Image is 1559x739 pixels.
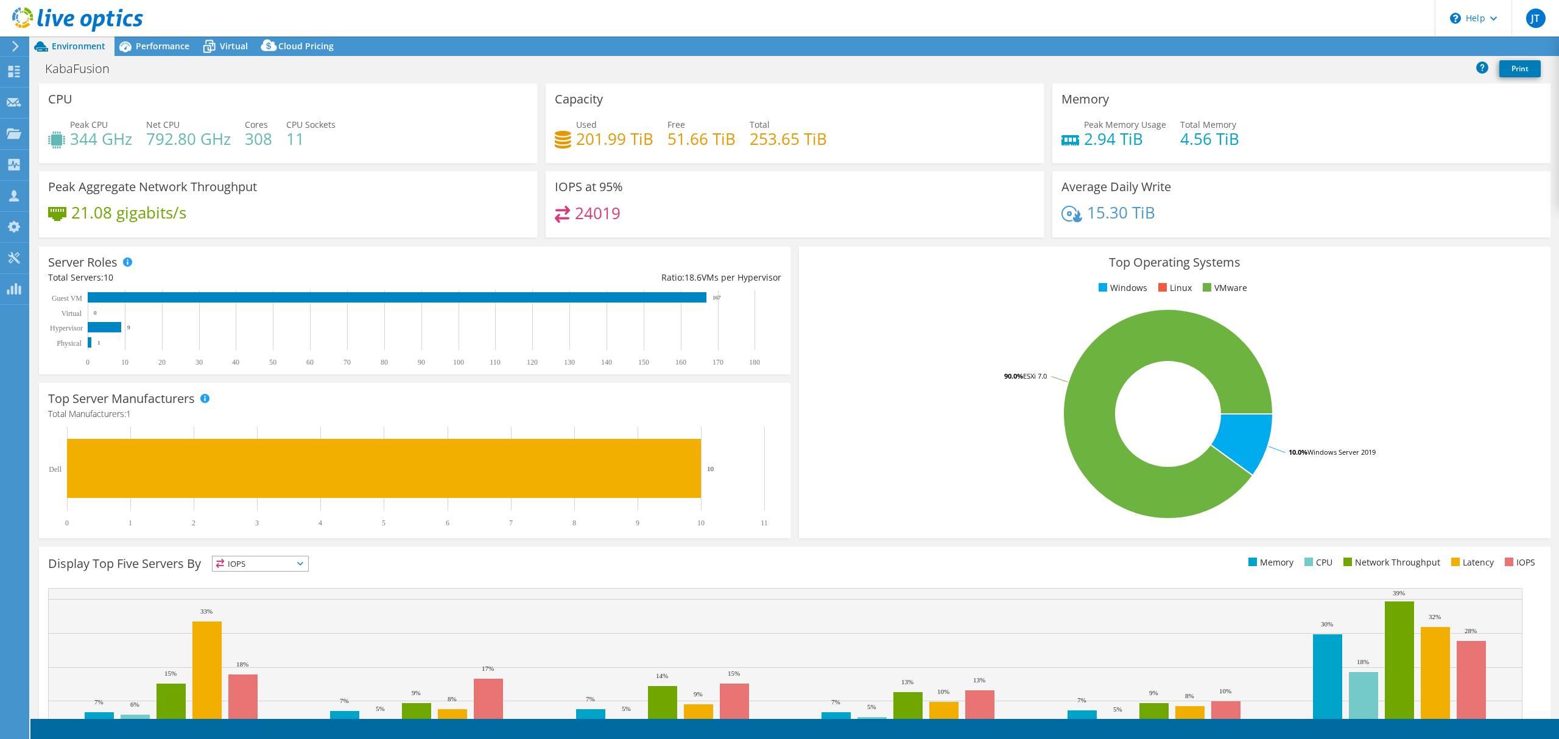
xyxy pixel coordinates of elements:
li: Windows [1096,281,1147,295]
text: 9 [127,324,130,331]
text: 8% [448,695,457,702]
text: 30% [1321,620,1333,628]
tspan: Windows Server 2019 [1307,447,1376,457]
h3: Top Server Manufacturers [48,392,195,405]
span: 10 [104,271,113,283]
span: 18.6 [684,271,702,283]
text: 11 [761,519,768,527]
text: 7 [509,519,513,527]
text: 7% [94,698,104,706]
h4: 24019 [575,206,621,220]
span: CPU Sockets [286,119,336,130]
text: 9% [694,690,703,698]
h3: Top Operating Systems [808,256,1541,269]
text: 33% [200,608,213,615]
span: Cloud Pricing [278,40,334,52]
text: 50 [269,358,276,366]
text: 10 [121,358,128,366]
text: 30 [195,358,203,366]
text: Guest VM [52,294,82,303]
text: 150 [638,358,649,366]
h1: KabaFusion [40,62,128,75]
li: Memory [1245,556,1293,569]
text: 110 [490,358,501,366]
text: 2 [192,519,195,527]
span: Net CPU [146,119,180,130]
h4: 792.80 GHz [146,132,231,145]
text: 39% [1393,589,1405,597]
text: 0 [94,310,97,316]
text: 20 [158,358,166,366]
h4: 15.30 TiB [1087,206,1155,219]
h4: 344 GHz [70,132,132,145]
span: 1 [126,408,131,419]
h3: Memory [1061,93,1109,106]
text: 7% [831,698,840,706]
text: Dell [49,465,62,474]
text: 15% [164,670,177,677]
li: Linux [1155,281,1192,295]
span: Peak Memory Usage [1084,119,1166,130]
text: 5% [867,703,876,710]
text: 70 [343,358,351,366]
text: 8% [1185,692,1194,699]
span: Free [667,119,685,130]
text: 7% [340,697,349,704]
text: 9% [1149,689,1158,696]
text: 5% [376,705,385,712]
h3: Server Roles [48,256,118,269]
text: 80 [381,358,388,366]
text: 100 [453,358,464,366]
text: 3 [255,519,259,527]
text: 6 [446,519,449,527]
text: 1 [128,519,132,527]
text: 9 [636,519,639,527]
text: 10 [697,519,705,527]
text: 17% [482,665,494,672]
text: 9% [412,689,421,696]
h4: 2.94 TiB [1084,132,1166,145]
span: Peak CPU [70,119,108,130]
text: 5% [622,705,631,712]
h4: 11 [286,132,336,145]
h4: 4.56 TiB [1180,132,1239,145]
text: 18% [1357,658,1369,665]
text: 4 [318,519,322,527]
text: 40 [232,358,239,366]
span: IOPS [213,556,308,571]
span: Total [750,119,770,130]
h3: IOPS at 95% [555,180,623,194]
text: Virtual [62,309,82,318]
text: 28% [1465,627,1477,634]
span: Cores [245,119,268,130]
h3: Peak Aggregate Network Throughput [48,180,257,194]
text: 32% [1429,613,1441,620]
text: Hypervisor [50,324,83,332]
span: Performance [136,40,189,52]
text: 60 [306,358,314,366]
a: Print [1499,60,1541,77]
text: 0 [65,519,69,527]
text: 120 [527,358,538,366]
text: 170 [713,358,723,366]
h4: 201.99 TiB [576,132,653,145]
tspan: 90.0% [1004,371,1023,380]
h4: 21.08 gigabits/s [71,206,186,219]
text: 1 [97,340,100,346]
h3: CPU [48,93,72,106]
span: Total Memory [1180,119,1236,130]
text: 5 [382,519,385,527]
div: Ratio: VMs per Hypervisor [415,271,781,284]
h3: Average Daily Write [1061,180,1171,194]
li: Latency [1448,556,1494,569]
li: VMware [1200,281,1247,295]
span: JT [1526,9,1546,28]
h3: Capacity [555,93,603,106]
svg: \n [1450,13,1461,24]
tspan: ESXi 7.0 [1023,371,1047,380]
h4: 51.66 TiB [667,132,736,145]
text: 0 [86,358,90,366]
text: 13% [973,676,985,684]
li: CPU [1301,556,1332,569]
span: Virtual [220,40,248,52]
